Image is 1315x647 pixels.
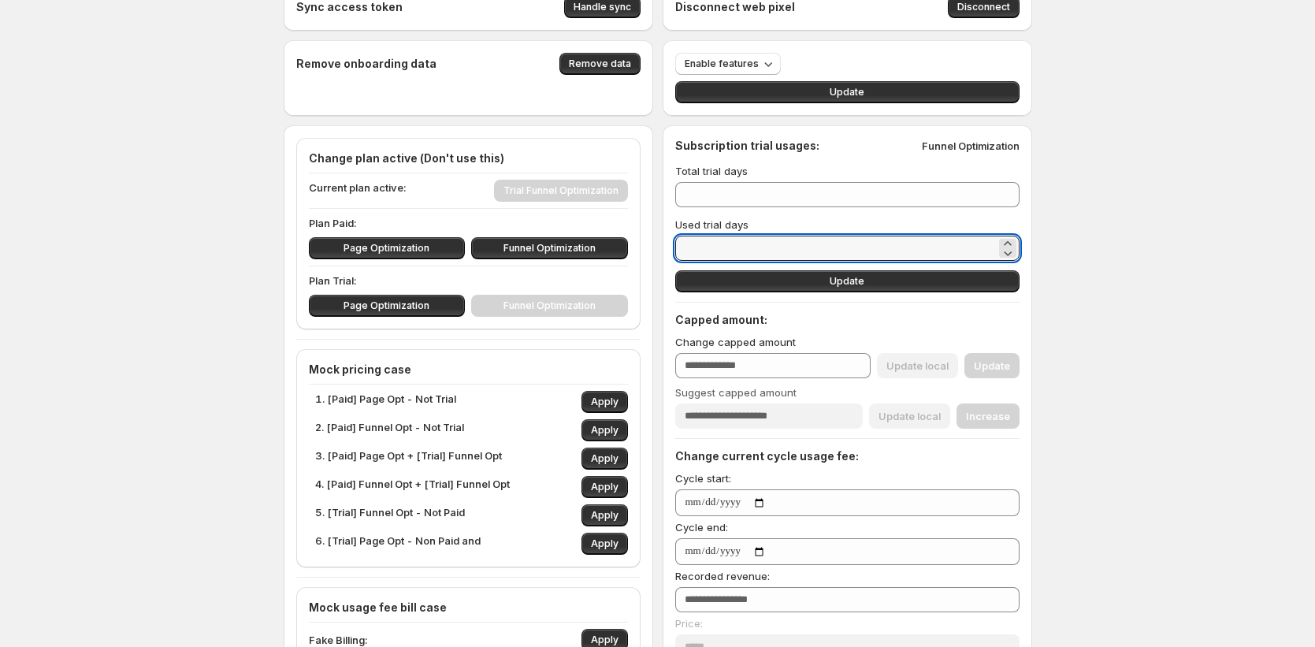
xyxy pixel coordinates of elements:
p: Plan Paid: [309,215,628,231]
h4: Mock usage fee bill case [309,600,628,615]
span: Recorded revenue: [675,570,770,582]
h4: Remove onboarding data [296,56,436,72]
button: Apply [581,476,628,498]
p: 6. [Trial] Page Opt - Non Paid and [315,533,481,555]
p: 2. [Paid] Funnel Opt - Not Trial [315,419,464,441]
span: Total trial days [675,165,748,177]
p: 4. [Paid] Funnel Opt + [Trial] Funnel Opt [315,476,510,498]
span: Suggest capped amount [675,386,797,399]
button: Page Optimization [309,295,466,317]
span: Apply [591,537,618,550]
span: Enable features [685,58,759,70]
button: Apply [581,391,628,413]
button: Page Optimization [309,237,466,259]
button: Apply [581,419,628,441]
span: Page Optimization [344,242,429,255]
button: Apply [581,448,628,470]
h4: Mock pricing case [309,362,628,377]
h4: Change current cycle usage fee: [675,448,1020,464]
span: Apply [591,424,618,437]
p: 1. [Paid] Page Opt - Not Trial [315,391,456,413]
span: Page Optimization [344,299,429,312]
button: Update [675,270,1020,292]
p: 3. [Paid] Page Opt + [Trial] Funnel Opt [315,448,502,470]
span: Change capped amount [675,336,796,348]
span: Apply [591,396,618,408]
button: Remove data [559,53,641,75]
span: Handle sync [574,1,631,13]
span: Apply [591,481,618,493]
span: Apply [591,452,618,465]
p: 5. [Trial] Funnel Opt - Not Paid [315,504,465,526]
button: Apply [581,504,628,526]
span: Remove data [569,58,631,70]
span: Disconnect [957,1,1010,13]
h4: Subscription trial usages: [675,138,819,154]
p: Plan Trial: [309,273,628,288]
span: Cycle start: [675,472,731,485]
button: Enable features [675,53,781,75]
button: Update [675,81,1020,103]
span: Price: [675,617,703,630]
span: Cycle end: [675,521,728,534]
button: Apply [581,533,628,555]
span: Update [830,275,864,288]
h4: Change plan active (Don't use this) [309,151,628,166]
span: Used trial days [675,218,749,231]
p: Current plan active: [309,180,407,202]
span: Funnel Optimization [503,242,596,255]
p: Funnel Optimization [922,138,1020,154]
span: Apply [591,509,618,522]
span: Apply [591,634,618,646]
h4: Capped amount: [675,312,1020,328]
span: Update [830,86,864,99]
button: Funnel Optimization [471,237,628,259]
